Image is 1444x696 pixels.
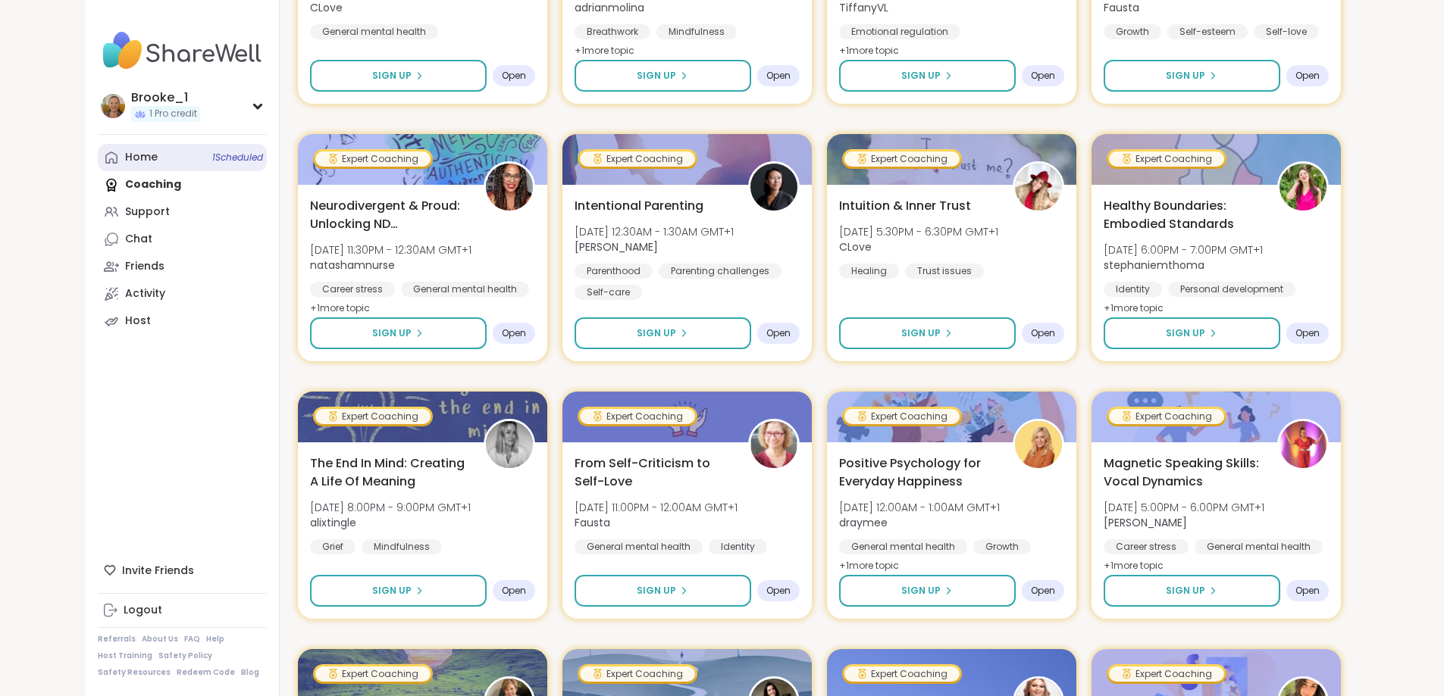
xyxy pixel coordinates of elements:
img: Natasha [750,164,797,211]
span: Sign Up [1166,584,1205,598]
button: Sign Up [1104,575,1280,607]
span: Neurodivergent & Proud: Unlocking ND Superpowers [310,197,467,233]
span: Open [1295,585,1320,597]
div: Self-love [1254,24,1319,39]
span: Sign Up [901,326,941,340]
span: Open [502,327,526,339]
span: Sign Up [1166,326,1205,340]
div: Home [125,150,158,165]
a: Support [98,198,267,226]
span: Open [1295,70,1320,82]
a: Home1Scheduled [98,144,267,171]
span: Open [1031,70,1055,82]
div: Expert Coaching [1109,409,1224,424]
span: Sign Up [1166,69,1205,83]
button: Sign Up [839,575,1016,607]
span: Open [1295,327,1320,339]
span: Intentional Parenting [575,197,703,215]
span: Open [1031,585,1055,597]
span: [DATE] 12:30AM - 1:30AM GMT+1 [575,224,734,239]
div: Breathwork [575,24,650,39]
a: Host Training [98,651,152,661]
span: [DATE] 11:00PM - 12:00AM GMT+1 [575,500,738,515]
span: Sign Up [372,69,412,83]
a: FAQ [184,634,200,645]
img: Fausta [750,421,797,468]
a: Redeem Code [177,667,235,678]
div: Expert Coaching [580,666,695,682]
span: Healthy Boundaries: Embodied Standards [1104,197,1261,233]
div: Expert Coaching [844,666,960,682]
span: Sign Up [637,69,676,83]
b: stephaniemthoma [1104,257,1204,273]
button: Sign Up [310,575,487,607]
div: Expert Coaching [580,409,695,424]
button: Sign Up [310,60,487,92]
a: Logout [98,597,267,624]
a: Safety Policy [158,651,212,661]
div: Growth [1104,24,1161,39]
div: Logout [124,603,162,618]
span: Sign Up [372,326,412,340]
button: Sign Up [575,60,751,92]
div: Expert Coaching [844,409,960,424]
img: Brooke_1 [101,94,125,118]
span: Sign Up [637,326,676,340]
b: alixtingle [310,515,356,530]
div: Self-care [575,285,642,300]
div: Self-esteem [1167,24,1248,39]
button: Sign Up [1104,317,1280,349]
div: Emotional regulation [839,24,960,39]
div: Grief [310,539,356,554]
a: Chat [98,226,267,253]
span: Sign Up [901,584,941,598]
div: Parenthood [575,264,653,279]
button: Sign Up [310,317,487,349]
img: draymee [1015,421,1062,468]
span: Open [766,70,791,82]
div: Host [125,314,151,329]
div: Mindfulness [362,539,442,554]
div: Brooke_1 [131,89,200,106]
img: natashamnurse [486,164,533,211]
span: [DATE] 5:00PM - 6:00PM GMT+1 [1104,500,1264,515]
div: Trust issues [905,264,984,279]
img: stephaniemthoma [1280,164,1327,211]
div: Expert Coaching [844,151,960,167]
div: Parenting challenges [659,264,782,279]
span: Intuition & Inner Trust [839,197,971,215]
div: Support [125,204,170,220]
div: Career stress [310,282,395,297]
div: Identity [1104,282,1162,297]
span: [DATE] 6:00PM - 7:00PM GMT+1 [1104,242,1263,257]
div: Identity [709,539,767,554]
a: Help [206,634,224,645]
span: Open [502,70,526,82]
div: Growth [973,539,1031,554]
img: Lisa_LaCroix [1280,421,1327,468]
img: alixtingle [486,421,533,468]
span: [DATE] 12:00AM - 1:00AM GMT+1 [839,500,1000,515]
span: The End In Mind: Creating A Life Of Meaning [310,454,467,491]
div: General mental health [839,539,967,554]
b: [PERSON_NAME] [575,239,658,254]
a: Activity [98,280,267,307]
div: Chat [125,232,152,247]
div: Activity [125,286,165,301]
span: Open [766,585,791,597]
span: Sign Up [372,584,412,598]
span: Open [1031,327,1055,339]
b: Fausta [575,515,610,530]
div: Expert Coaching [315,409,431,424]
div: Invite Friends [98,557,267,584]
span: Sign Up [637,584,676,598]
a: Referrals [98,634,136,645]
button: Sign Up [575,317,751,349]
span: 1 Pro credit [149,108,197,120]
div: Expert Coaching [580,151,695,167]
div: Expert Coaching [315,666,431,682]
span: Sign Up [901,69,941,83]
span: Positive Psychology for Everyday Happiness [839,454,996,491]
span: [DATE] 8:00PM - 9:00PM GMT+1 [310,500,471,515]
b: natashamnurse [310,257,395,273]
